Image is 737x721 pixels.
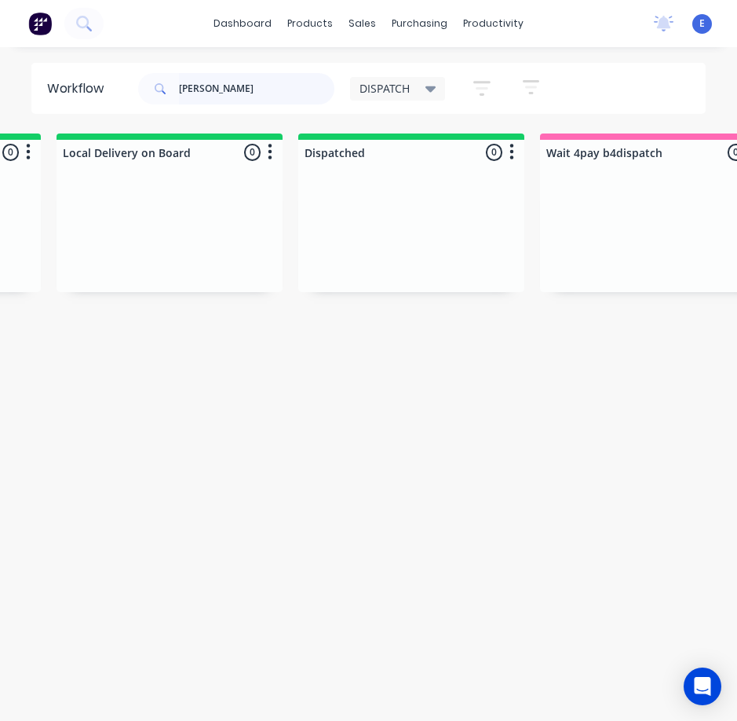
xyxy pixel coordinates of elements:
span: DISPATCH [359,80,410,97]
div: products [279,12,341,35]
div: productivity [455,12,531,35]
div: sales [341,12,384,35]
span: E [699,16,705,31]
div: Open Intercom Messenger [684,668,721,705]
div: purchasing [384,12,455,35]
input: Search for orders... [179,73,334,104]
a: dashboard [206,12,279,35]
div: Workflow [47,79,111,98]
img: Factory [28,12,52,35]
